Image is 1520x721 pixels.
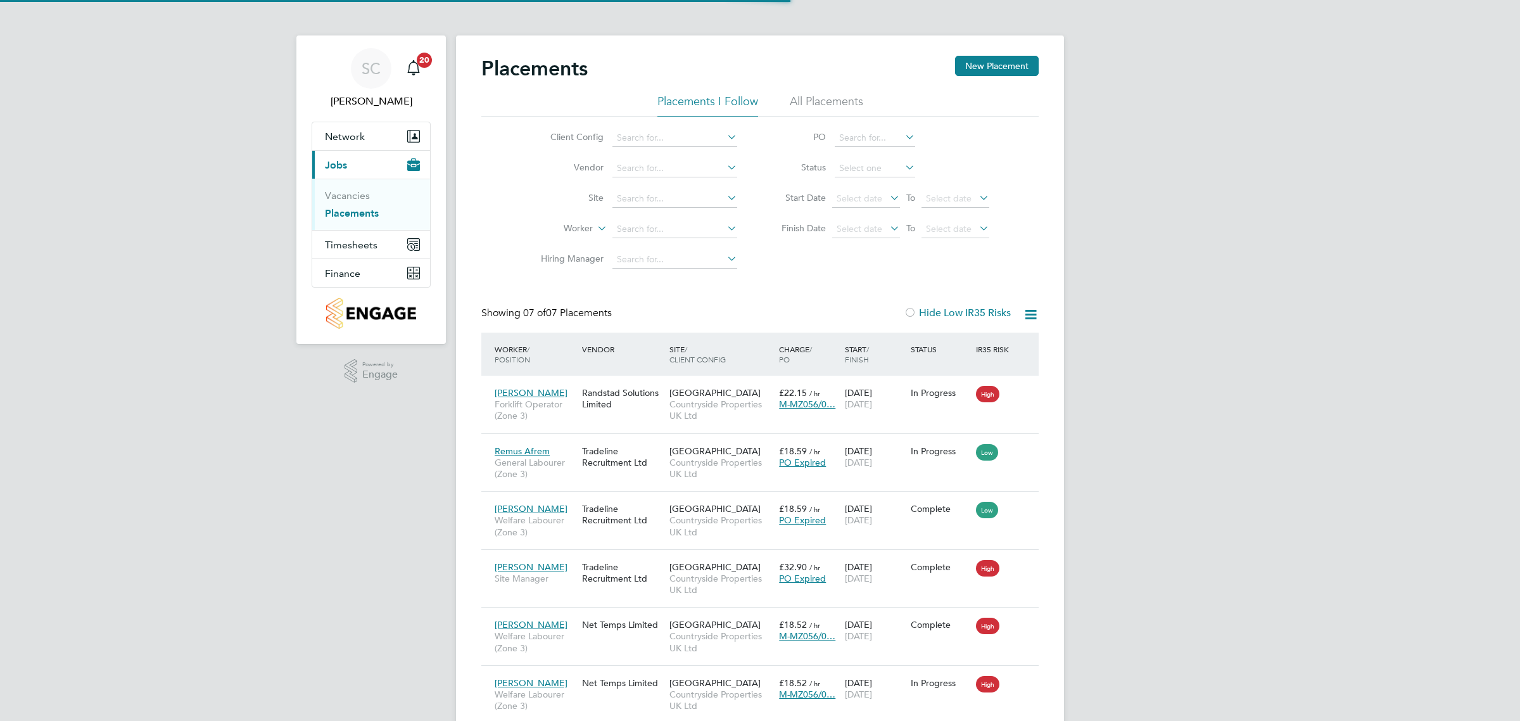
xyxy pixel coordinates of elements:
span: [PERSON_NAME] [495,619,567,630]
span: Welfare Labourer (Zone 3) [495,514,576,537]
a: Placements [325,207,379,219]
a: 20 [401,48,426,89]
button: Finance [312,259,430,287]
a: Go to home page [312,298,431,329]
input: Search for... [612,129,737,147]
span: High [976,618,999,634]
span: SC [362,60,381,77]
span: Select date [926,223,972,234]
span: Countryside Properties UK Ltd [669,689,773,711]
span: Finance [325,267,360,279]
span: Low [976,502,998,518]
span: / hr [809,679,820,688]
label: Status [769,162,826,173]
li: All Placements [790,94,863,117]
span: M-MZ056/0… [779,399,835,410]
span: M-MZ056/0… [779,689,835,700]
a: [PERSON_NAME]Site ManagerTradeline Recruitment Ltd[GEOGRAPHIC_DATA]Countryside Properties UK Ltd£... [491,554,1039,565]
span: £22.15 [779,387,807,399]
span: PO Expired [779,514,826,526]
span: Welfare Labourer (Zone 3) [495,630,576,653]
div: Randstad Solutions Limited [579,381,666,416]
span: 07 Placements [523,307,612,319]
span: [GEOGRAPHIC_DATA] [669,445,761,457]
span: High [976,560,999,577]
span: High [976,386,999,402]
label: Client Config [531,131,604,143]
span: General Labourer (Zone 3) [495,457,576,480]
div: [DATE] [842,671,908,706]
a: Remus AfremGeneral Labourer (Zone 3)Tradeline Recruitment Ltd[GEOGRAPHIC_DATA]Countryside Propert... [491,438,1039,449]
label: Site [531,192,604,203]
button: New Placement [955,56,1039,76]
label: Vendor [531,162,604,173]
div: Showing [481,307,614,320]
span: [DATE] [845,457,872,468]
span: [DATE] [845,630,872,642]
span: [PERSON_NAME] [495,677,567,689]
span: [GEOGRAPHIC_DATA] [669,503,761,514]
a: SC[PERSON_NAME] [312,48,431,109]
span: Select date [926,193,972,204]
span: / hr [809,504,820,514]
label: Start Date [769,192,826,203]
button: Timesheets [312,231,430,258]
span: £18.59 [779,445,807,457]
button: Network [312,122,430,150]
div: Vendor [579,338,666,360]
div: Complete [911,503,970,514]
span: 07 of [523,307,546,319]
div: [DATE] [842,497,908,532]
span: [PERSON_NAME] [495,503,567,514]
a: Vacancies [325,189,370,201]
span: / Position [495,344,530,364]
span: £18.59 [779,503,807,514]
span: Remus Afrem [495,445,550,457]
span: [DATE] [845,514,872,526]
div: Complete [911,619,970,630]
span: Low [976,444,998,461]
span: / Client Config [669,344,726,364]
span: Countryside Properties UK Ltd [669,514,773,537]
label: PO [769,131,826,143]
label: Hide Low IR35 Risks [904,307,1011,319]
span: High [976,676,999,692]
span: / PO [779,344,812,364]
span: 20 [417,53,432,68]
div: Complete [911,561,970,573]
div: Net Temps Limited [579,671,666,695]
input: Search for... [612,220,737,238]
input: Select one [835,160,915,177]
input: Search for... [612,190,737,208]
label: Finish Date [769,222,826,234]
div: In Progress [911,387,970,399]
span: Countryside Properties UK Ltd [669,457,773,480]
span: Countryside Properties UK Ltd [669,399,773,421]
span: Countryside Properties UK Ltd [669,573,773,596]
span: / hr [809,563,820,572]
input: Search for... [612,251,737,269]
input: Search for... [835,129,915,147]
button: Jobs [312,151,430,179]
span: £18.52 [779,619,807,630]
a: [PERSON_NAME]Welfare Labourer (Zone 3)Net Temps Limited[GEOGRAPHIC_DATA]Countryside Properties UK... [491,612,1039,623]
div: Tradeline Recruitment Ltd [579,439,666,475]
a: [PERSON_NAME]Welfare Labourer (Zone 3)Tradeline Recruitment Ltd[GEOGRAPHIC_DATA]Countryside Prope... [491,496,1039,507]
span: / Finish [845,344,869,364]
span: / hr [809,620,820,630]
span: PO Expired [779,457,826,468]
span: [PERSON_NAME] [495,387,567,399]
span: Countryside Properties UK Ltd [669,630,773,653]
div: [DATE] [842,381,908,416]
span: / hr [809,447,820,456]
span: To [902,220,919,236]
div: Start [842,338,908,371]
div: Tradeline Recruitment Ltd [579,497,666,532]
span: [GEOGRAPHIC_DATA] [669,561,761,573]
span: Select date [837,223,882,234]
div: [DATE] [842,439,908,475]
span: [PERSON_NAME] [495,561,567,573]
span: [DATE] [845,573,872,584]
h2: Placements [481,56,588,81]
span: Sam Carter [312,94,431,109]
